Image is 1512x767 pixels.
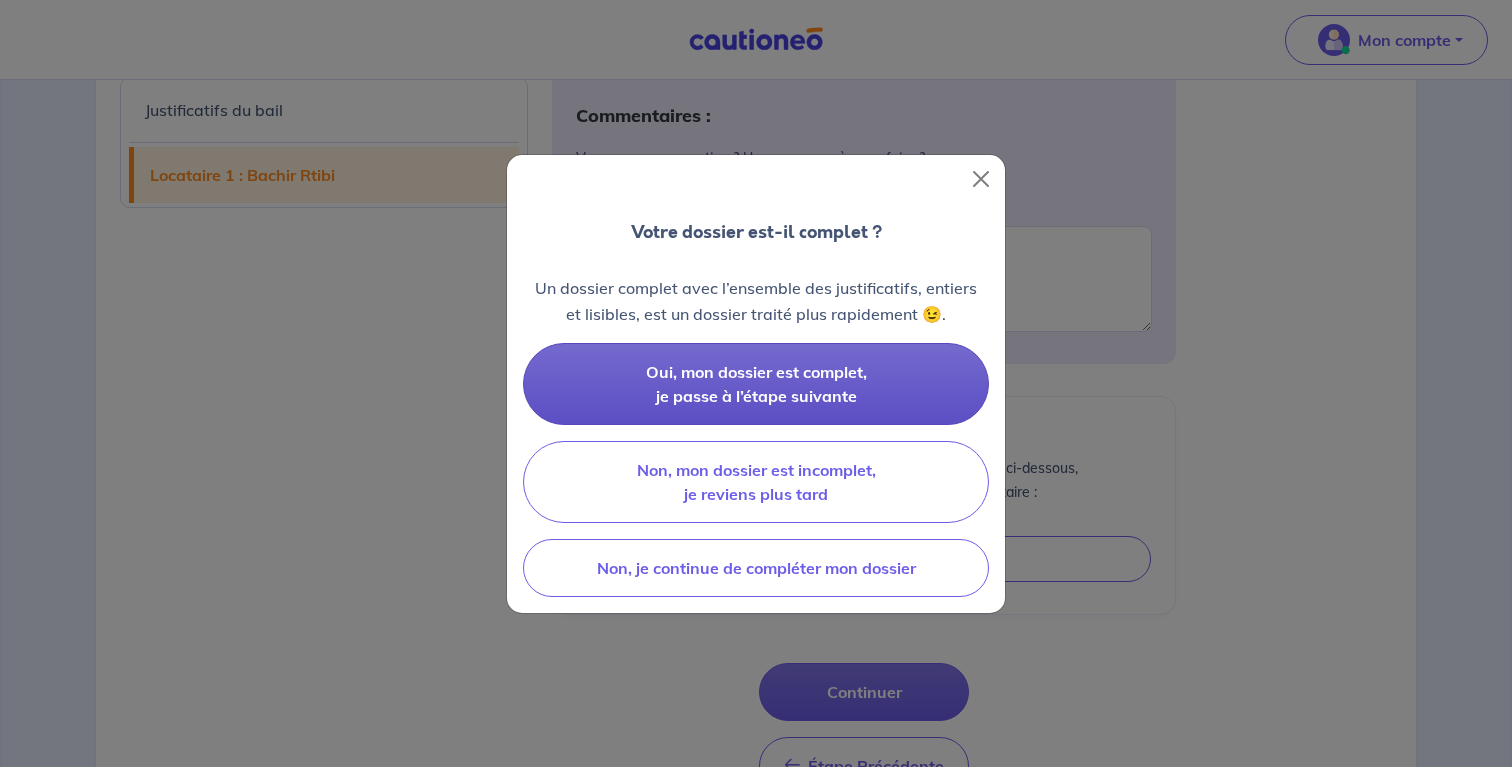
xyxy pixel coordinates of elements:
button: Oui, mon dossier est complet, je passe à l’étape suivante [523,343,989,425]
p: Votre dossier est-il complet ? [631,219,882,245]
button: Non, je continue de compléter mon dossier [523,539,989,597]
span: Oui, mon dossier est complet, je passe à l’étape suivante [646,362,867,406]
span: Non, je continue de compléter mon dossier [597,558,916,578]
p: Un dossier complet avec l’ensemble des justificatifs, entiers et lisibles, est un dossier traité ... [523,275,989,327]
span: Non, mon dossier est incomplet, je reviens plus tard [637,460,876,504]
button: Non, mon dossier est incomplet, je reviens plus tard [523,441,989,523]
button: Close [965,163,997,195]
